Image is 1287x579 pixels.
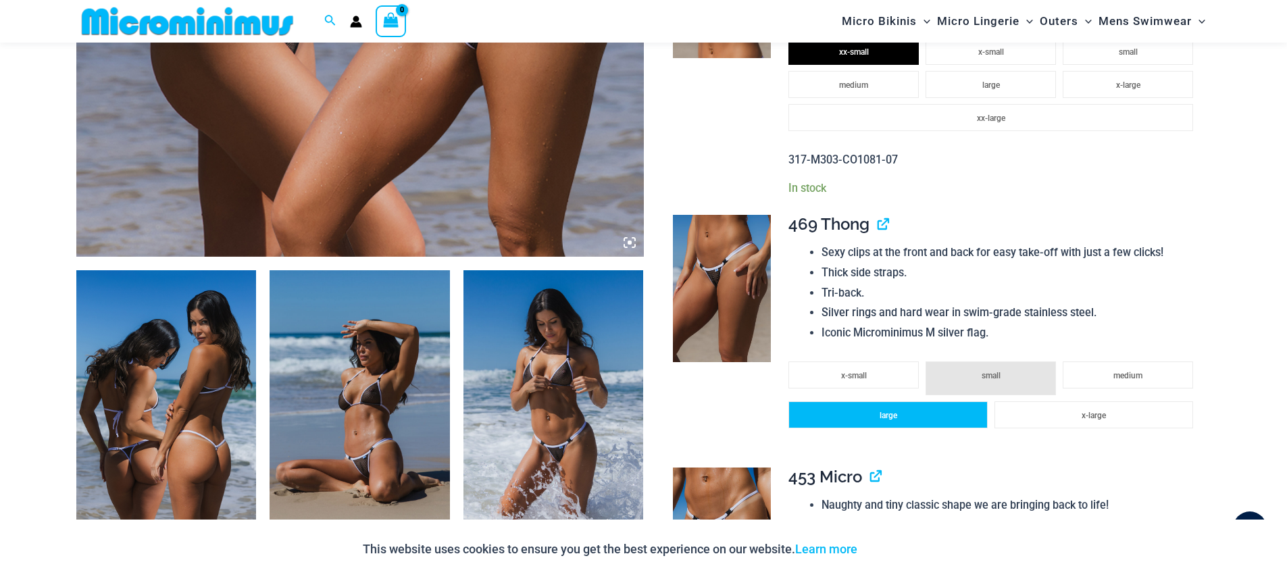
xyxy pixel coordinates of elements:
li: large [926,71,1056,98]
a: Learn more [795,542,857,556]
span: medium [839,80,868,90]
li: x-small [788,361,919,388]
li: large [788,401,987,428]
a: Search icon link [324,13,336,30]
li: x-large [1063,71,1193,98]
a: Account icon link [350,16,362,28]
img: MM SHOP LOGO FLAT [76,6,299,36]
nav: Site Navigation [836,2,1211,41]
li: x-small [926,38,1056,65]
p: 317-M303-CO1081-07 [788,150,1200,170]
a: View Shopping Cart, empty [376,5,407,36]
li: xx-large [788,104,1193,131]
span: Menu Toggle [1078,4,1092,39]
a: Micro BikinisMenu ToggleMenu Toggle [838,4,934,39]
a: Micro LingerieMenu ToggleMenu Toggle [934,4,1036,39]
li: Naughty and tiny classic shape we are bringing back to life! [822,495,1200,515]
span: xx-small [839,47,869,57]
a: Mens SwimwearMenu ToggleMenu Toggle [1095,4,1209,39]
span: Micro Lingerie [937,4,1019,39]
li: medium [788,71,919,98]
img: Tradewinds Ink and Ivory 469 Thong [673,215,771,362]
li: medium [1063,361,1193,388]
img: Tradewinds Ink and Ivory 317 Tri Top 469 Thong [270,270,450,540]
li: Silver rings and hard wear in swim-grade stainless steel. [822,303,1200,323]
span: x-small [841,371,867,380]
li: xx-small [788,38,919,65]
span: x-small [978,47,1004,57]
span: large [880,411,897,420]
span: small [1119,47,1138,57]
li: small [1063,38,1193,65]
p: In stock [788,181,1200,195]
img: Top Bum Pack b [76,270,257,540]
span: Menu Toggle [917,4,930,39]
span: small [982,371,1001,380]
span: xx-large [977,114,1005,123]
li: small [926,361,1056,395]
span: x-large [1082,411,1106,420]
img: Tradewinds Ink and Ivory 317 Tri Top 469 Thong [463,270,644,540]
li: Thick side straps. [822,263,1200,283]
li: Iconic Microminimus M silver flag. [822,323,1200,343]
span: Micro Bikinis [842,4,917,39]
span: 469 Thong [788,214,869,234]
li: String back. [822,515,1200,535]
li: Tri-back. [822,283,1200,303]
span: Outers [1040,4,1078,39]
span: Menu Toggle [1192,4,1205,39]
p: This website uses cookies to ensure you get the best experience on our website. [363,539,857,559]
span: large [982,80,1000,90]
button: Accept [867,533,925,565]
span: medium [1113,371,1142,380]
span: Mens Swimwear [1099,4,1192,39]
span: 453 Micro [788,467,862,486]
li: x-large [994,401,1193,428]
a: OutersMenu ToggleMenu Toggle [1036,4,1095,39]
span: x-large [1116,80,1140,90]
li: Sexy clips at the front and back for easy take-off with just a few clicks! [822,243,1200,263]
span: Menu Toggle [1019,4,1033,39]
